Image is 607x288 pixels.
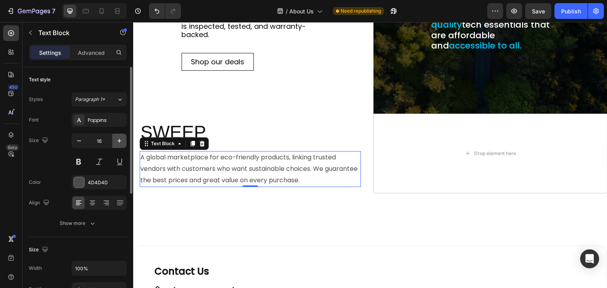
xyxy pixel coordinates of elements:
div: Align [29,198,51,208]
div: Show more [60,219,96,227]
h2: Rich Text Editor. Editing area: main [6,98,228,123]
p: Text Block [38,28,106,37]
span: Contact Us [21,243,76,256]
div: Poppins [88,117,125,124]
div: 450 [8,84,19,90]
span: Paragraph 1* [75,96,105,103]
p: A global marketplace for eco-friendly products, linking trusted vendors with customers who want s... [7,130,227,164]
button: 7 [3,3,59,19]
p: Advanced [78,49,105,57]
img: gempages_581757496763351912-5b64b1c8-70d2-4aa1-a3af-f8df82d32c6a.svg [21,263,34,277]
div: Undo/Redo [149,3,181,19]
span: accessible to all. [316,17,388,30]
div: Drop element here [341,128,383,135]
div: Open Intercom Messenger [580,249,599,268]
span: Need republishing [341,7,381,15]
div: Beta [6,144,19,151]
span: Save [532,8,545,15]
div: Styles [29,96,43,103]
button: Save [525,3,551,19]
div: Size [29,135,50,146]
iframe: To enrich screen reader interactions, please activate Accessibility in Grammarly extension settings [133,22,607,288]
input: Auto [72,261,126,275]
span: About Us [289,7,314,15]
div: Rich Text Editor. Editing area: main [6,129,228,165]
p: 7 [52,6,55,16]
button: Publish [554,3,588,19]
div: 4D4D4D [88,179,125,186]
button: Show more [29,216,127,230]
span: / [286,7,288,15]
div: Font [29,116,39,123]
div: Size [29,245,50,255]
p: SWEEP [7,99,227,122]
button: Paragraph 1* [72,92,127,107]
div: Text Block [16,118,43,125]
div: Width [29,265,42,272]
p: Settings [39,49,61,57]
div: Color [29,179,41,186]
div: Text style [29,76,51,83]
div: Publish [561,7,581,15]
